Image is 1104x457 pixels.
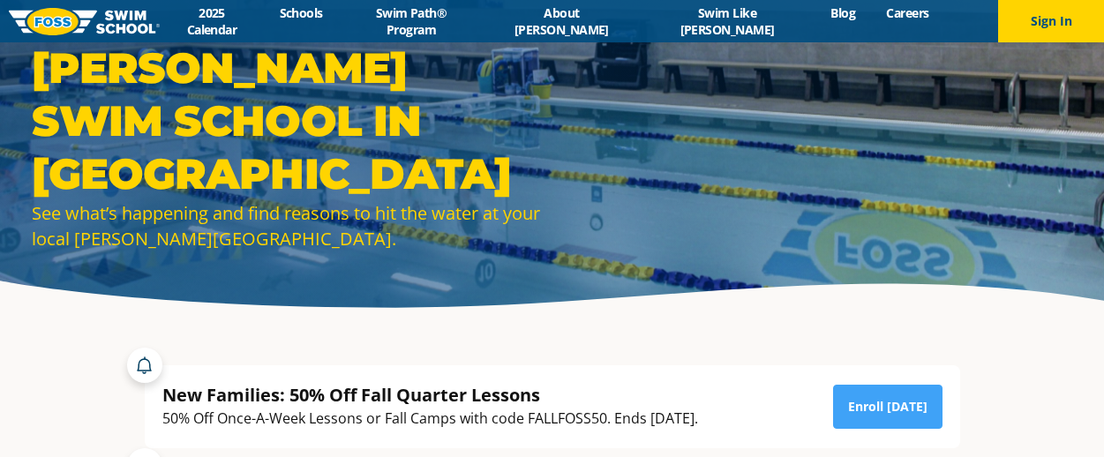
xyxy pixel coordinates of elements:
a: Careers [871,4,944,21]
img: FOSS Swim School Logo [9,8,160,35]
a: 2025 Calendar [160,4,264,38]
a: About [PERSON_NAME] [484,4,639,38]
h1: [PERSON_NAME] Swim School in [GEOGRAPHIC_DATA] [32,41,544,200]
div: 50% Off Once-A-Week Lessons or Fall Camps with code FALLFOSS50. Ends [DATE]. [162,407,698,431]
a: Swim Path® Program [338,4,484,38]
div: See what’s happening and find reasons to hit the water at your local [PERSON_NAME][GEOGRAPHIC_DATA]. [32,200,544,251]
a: Blog [815,4,871,21]
a: Schools [264,4,338,21]
a: Swim Like [PERSON_NAME] [639,4,815,38]
a: Enroll [DATE] [833,385,943,429]
div: New Families: 50% Off Fall Quarter Lessons [162,383,698,407]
